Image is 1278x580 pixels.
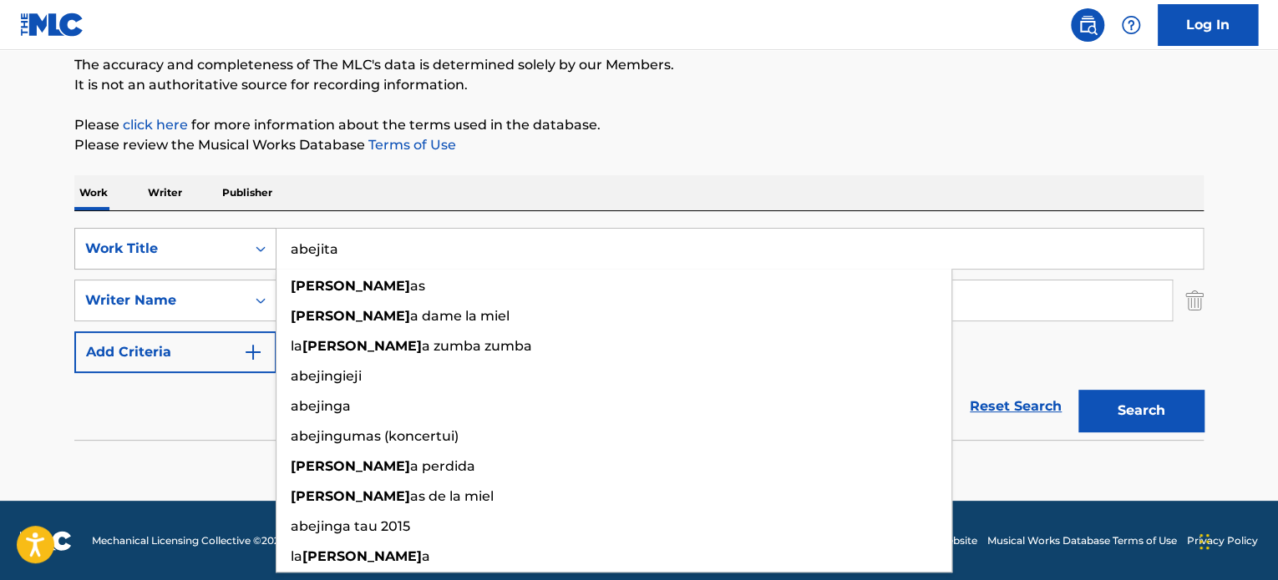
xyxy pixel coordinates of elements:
[365,137,456,153] a: Terms of Use
[217,175,277,210] p: Publisher
[74,331,276,373] button: Add Criteria
[302,548,422,564] strong: [PERSON_NAME]
[74,55,1204,75] p: The accuracy and completeness of The MLC's data is determined solely by our Members.
[1199,517,1210,567] div: Drag
[74,228,1204,440] form: Search Form
[291,548,302,564] span: la
[123,117,188,133] a: click here
[410,308,510,324] span: a dame la miel
[291,428,459,444] span: abejingumas (koncertui)
[1187,533,1258,548] a: Privacy Policy
[143,175,187,210] p: Writer
[92,533,286,548] span: Mechanical Licensing Collective © 2025
[85,290,236,310] div: Writer Name
[20,531,72,551] img: logo
[74,75,1204,95] p: It is not an authoritative source for recording information.
[74,115,1204,135] p: Please for more information about the terms used in the database.
[291,338,302,354] span: la
[1078,15,1098,35] img: search
[20,13,84,37] img: MLC Logo
[291,278,410,294] strong: [PERSON_NAME]
[1185,280,1204,321] img: Delete Criterion
[1078,390,1204,431] button: Search
[302,338,422,354] strong: [PERSON_NAME]
[410,458,475,474] span: a perdida
[1071,8,1104,42] a: Public Search
[422,548,430,564] span: a
[74,175,113,210] p: Work
[291,308,410,324] strong: [PERSON_NAME]
[987,533,1177,548] a: Musical Works Database Terms of Use
[291,398,351,414] span: abejinga
[85,239,236,259] div: Work Title
[422,338,532,354] span: a zumba zumba
[1121,15,1141,35] img: help
[961,388,1070,425] a: Reset Search
[1114,8,1148,42] div: Help
[410,488,494,504] span: as de la miel
[243,342,263,362] img: 9d2ae6d4665cec9f34b9.svg
[1194,500,1278,580] iframe: Chat Widget
[291,368,362,384] span: abejingieji
[291,458,410,474] strong: [PERSON_NAME]
[74,135,1204,155] p: Please review the Musical Works Database
[291,488,410,504] strong: [PERSON_NAME]
[1158,4,1258,46] a: Log In
[410,278,425,294] span: as
[291,518,410,534] span: abejinga tau 2015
